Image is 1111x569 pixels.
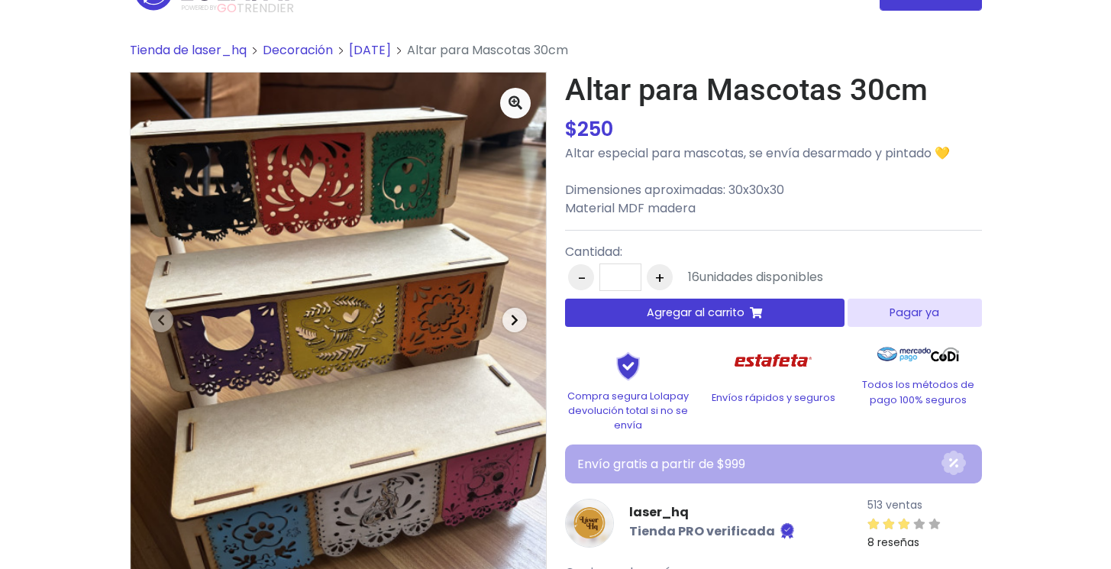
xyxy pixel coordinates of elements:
[590,351,667,380] img: Shield
[182,2,294,15] span: TRENDIER
[565,72,982,108] h1: Altar para Mascotas 30cm
[710,390,837,405] p: Envíos rápidos y seguros
[182,4,217,12] span: POWERED BY
[867,514,982,551] a: 8 reseñas
[629,523,775,541] b: Tienda PRO verificada
[867,535,919,550] small: 8 reseñas
[263,41,333,59] a: Decoración
[647,264,673,290] button: +
[565,115,982,144] div: $
[565,499,614,548] img: laser_hq
[568,264,594,290] button: -
[407,41,568,59] span: Altar para Mascotas 30cm
[130,41,982,72] nav: breadcrumb
[565,243,823,261] p: Cantidad:
[130,41,247,59] a: Tienda de laser_hq
[848,299,981,327] button: Pagar ya
[867,497,922,512] small: 513 ventas
[349,41,391,59] a: [DATE]
[778,522,796,540] img: Tienda verificada
[565,144,982,218] p: Altar especial para mascotas, se envía desarmado y pintado 💛 Dimensiones aproximadas: 30x30x30 Ma...
[565,299,845,327] button: Agregar al carrito
[577,455,942,474] p: Envío gratis a partir de $999
[855,377,982,406] p: Todos los métodos de pago 100% seguros
[647,305,744,321] span: Agregar al carrito
[931,339,959,370] img: Codi Logo
[688,268,823,286] div: unidades disponibles
[867,515,941,533] div: 3 / 5
[722,339,824,383] img: Estafeta Logo
[877,339,932,370] img: Mercado Pago Logo
[565,389,692,433] p: Compra segura Lolapay devolución total si no se envía
[577,115,613,143] span: 250
[688,268,699,286] span: 16
[629,503,796,522] a: laser_hq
